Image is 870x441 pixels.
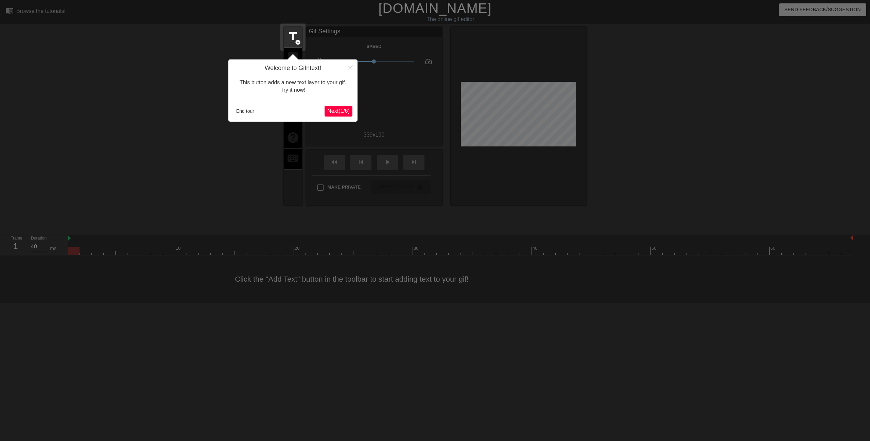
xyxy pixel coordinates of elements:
span: Next ( 1 / 6 ) [327,108,350,114]
h4: Welcome to Gifntext! [233,65,352,72]
button: Close [343,59,358,75]
button: End tour [233,106,257,116]
div: This button adds a new text layer to your gif. Try it now! [233,72,352,101]
button: Next [325,106,352,117]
